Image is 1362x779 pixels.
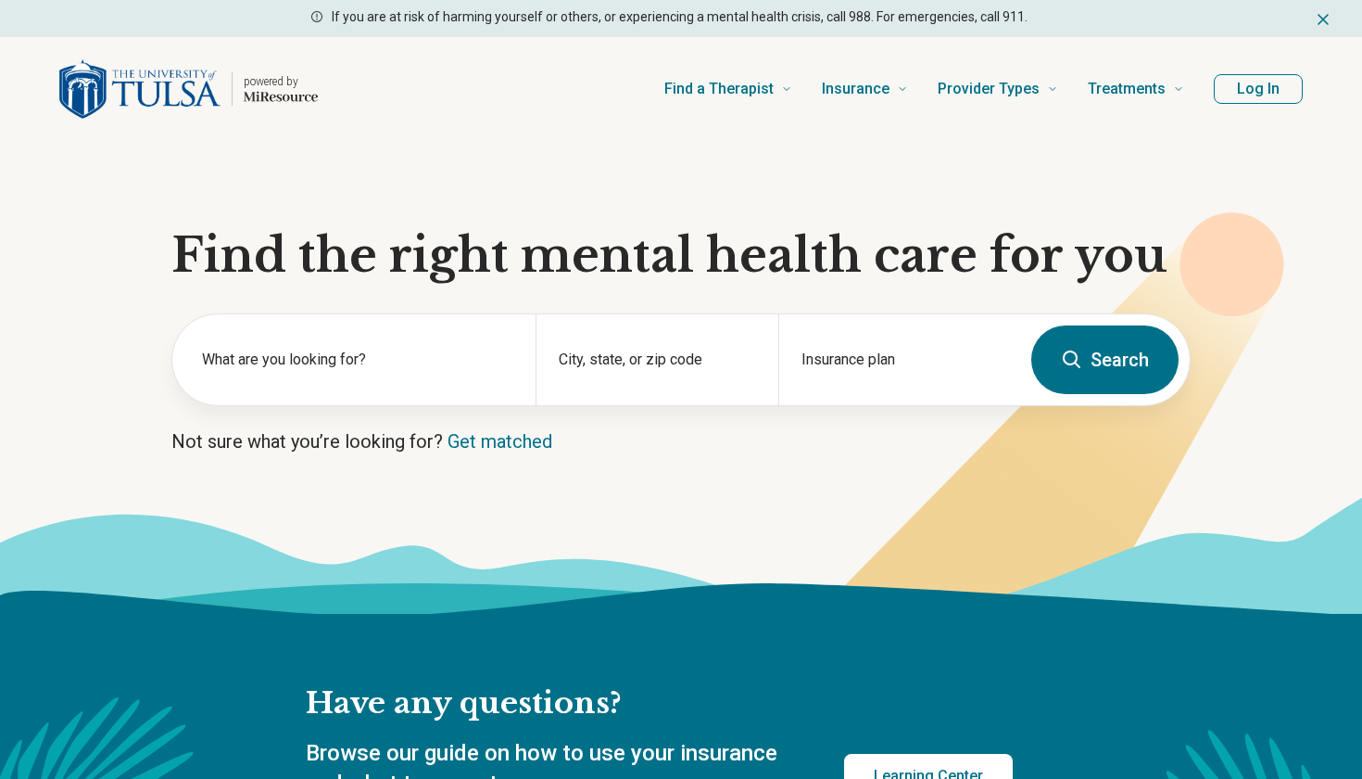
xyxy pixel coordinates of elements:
p: Not sure what you’re looking for? [171,428,1191,454]
button: Log In [1214,74,1303,104]
p: If you are at risk of harming yourself or others, or experiencing a mental health crisis, call 98... [332,7,1028,27]
span: Find a Therapist [664,76,774,102]
a: Insurance [822,52,908,126]
button: Search [1031,326,1179,394]
span: Treatments [1088,76,1166,102]
span: Insurance [822,76,889,102]
label: What are you looking for? [202,349,513,371]
button: Dismiss [1314,7,1332,30]
a: Get matched [448,430,552,453]
h1: Find the right mental health care for you [171,228,1191,284]
p: powered by [244,74,318,89]
a: Home page [59,59,318,119]
a: Provider Types [938,52,1058,126]
a: Treatments [1088,52,1184,126]
span: Provider Types [938,76,1040,102]
h2: Have any questions? [306,684,1013,723]
a: Find a Therapist [664,52,792,126]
